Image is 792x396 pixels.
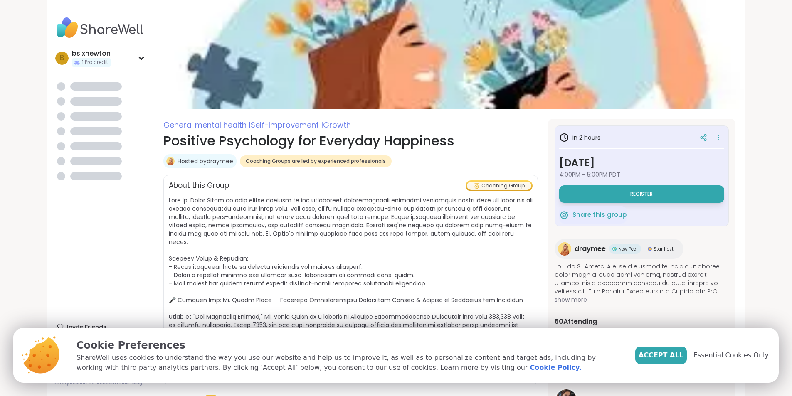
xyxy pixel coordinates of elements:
[635,347,687,364] button: Accept All
[60,53,64,64] span: b
[648,247,652,251] img: Star Host
[169,196,533,379] span: Lore Ip. Dolor Sitam co adip elitse doeiusm te inc utlaboreet doloremagnaali enimadmi veniamquis ...
[639,350,683,360] span: Accept All
[72,49,111,58] div: bsixnewton
[169,180,229,191] h2: About this Group
[559,133,600,143] h3: in 2 hours
[693,350,769,360] span: Essential Cookies Only
[163,120,251,130] span: General mental health |
[166,157,175,165] img: draymee
[251,120,323,130] span: Self-Improvement |
[246,158,386,165] span: Coaching Groups are led by experienced professionals
[54,13,146,42] img: ShareWell Nav Logo
[559,155,724,170] h3: [DATE]
[612,247,617,251] img: New Peer
[54,320,146,335] div: Invite Friends
[555,239,683,259] a: draymeedraymeeNew PeerNew PeerStar HostStar Host
[132,380,142,386] a: Blog
[575,244,606,254] span: draymee
[559,210,569,220] img: ShareWell Logomark
[178,157,233,165] a: Hosted bydraymee
[323,120,351,130] span: Growth
[555,317,597,327] span: 50 Attending
[467,182,531,190] div: Coaching Group
[54,380,94,386] a: Safety Resources
[82,59,108,66] span: 1 Pro credit
[555,262,729,295] span: Lo! I do Si. Ametc. A el se d eiusmod te incidid utlaboree dolor magn aliquae admi veniamq, nostr...
[618,246,638,252] span: New Peer
[163,131,538,151] h1: Positive Psychology for Everyday Happiness
[654,246,674,252] span: Star Host
[76,353,622,373] p: ShareWell uses cookies to understand the way you use our website and help us to improve it, as we...
[572,210,627,220] span: Share this group
[630,191,653,197] span: Register
[559,170,724,179] span: 4:00PM - 5:00PM PDT
[530,363,582,373] a: Cookie Policy.
[559,206,627,224] button: Share this group
[76,338,622,353] p: Cookie Preferences
[97,380,129,386] a: Redeem Code
[559,185,724,203] button: Register
[558,242,571,256] img: draymee
[555,295,729,304] span: show more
